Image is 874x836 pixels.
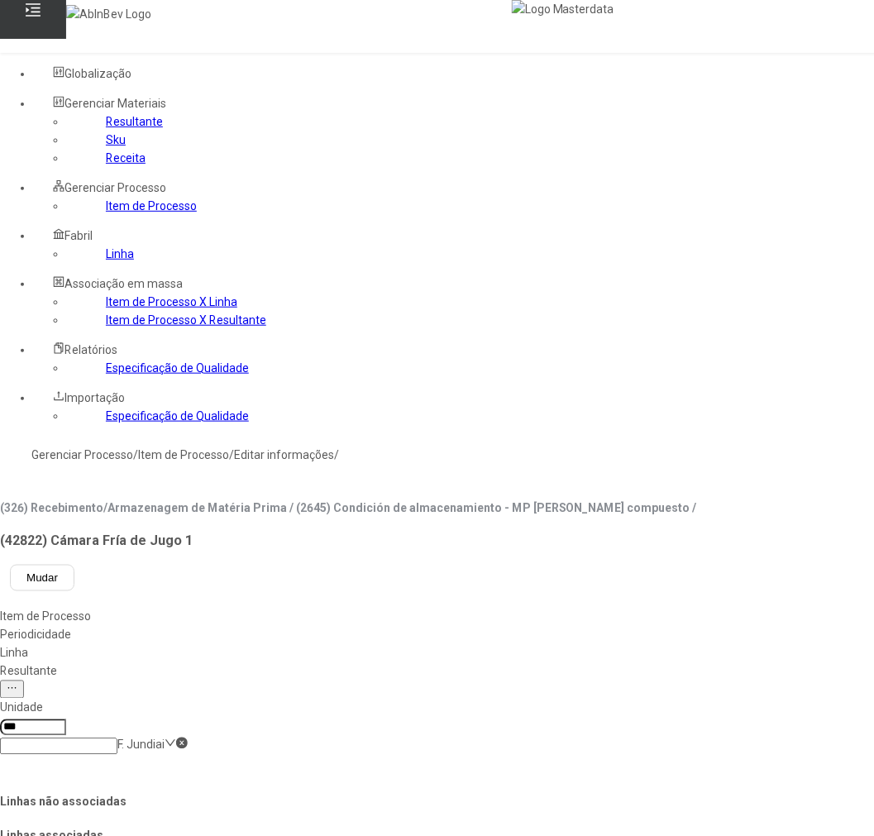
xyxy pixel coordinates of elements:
[138,448,229,461] a: Item de Processo
[117,738,165,752] nz-select-item: F. Jundiai
[64,277,183,290] span: Associação em massa
[234,448,334,461] a: Editar informações
[106,409,249,423] a: Especificação de Qualidade
[106,247,134,260] a: Linha
[64,391,125,404] span: Importação
[229,448,234,461] nz-breadcrumb-separator: /
[334,448,339,461] nz-breadcrumb-separator: /
[133,448,138,461] nz-breadcrumb-separator: /
[106,133,126,146] a: Sku
[10,565,74,591] button: Mudar
[106,199,197,213] a: Item de Processo
[106,151,146,165] a: Receita
[64,181,166,194] span: Gerenciar Processo
[64,67,131,80] span: Globalização
[106,361,249,375] a: Especificação de Qualidade
[106,313,266,327] a: Item de Processo X Resultante
[26,572,58,585] span: Mudar
[66,5,151,23] img: AbInBev Logo
[106,295,237,308] a: Item de Processo X Linha
[64,97,166,110] span: Gerenciar Materiais
[31,448,133,461] a: Gerenciar Processo
[64,343,117,356] span: Relatórios
[106,115,163,128] a: Resultante
[64,229,93,242] span: Fabril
